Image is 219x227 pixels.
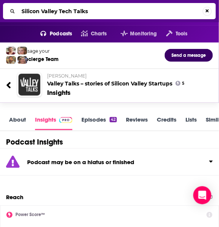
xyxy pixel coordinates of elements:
[110,117,117,122] div: 42
[81,116,117,130] a: Episodes42
[18,48,58,54] div: Message your
[9,116,26,130] a: About
[3,3,216,19] div: Search...
[6,194,23,201] h2: Reach
[6,137,63,147] h1: Podcast Insights
[157,116,176,130] a: Credits
[31,28,72,40] button: open menu
[157,28,188,40] button: open menu
[6,47,16,55] img: Sydney Profile
[17,47,27,55] img: Jules Profile
[50,29,72,39] span: Podcasts
[130,29,157,39] span: Monitoring
[35,116,72,130] a: InsightsPodchaser Pro
[72,28,107,40] a: Charts
[18,74,40,96] img: Valley Talks – stories of Silicon Valley Startups
[47,73,87,79] span: [PERSON_NAME]
[6,56,16,64] img: Jon Profile
[91,29,107,39] span: Charts
[47,88,71,97] div: Insights
[185,116,197,130] a: Lists
[18,56,58,62] div: Concierge Team
[176,29,188,39] span: Tools
[15,212,45,218] h2: Power Score™
[193,186,211,204] div: Open Intercom Messenger
[27,158,134,166] strong: Podcast may be on a hiatus or finished
[112,28,157,40] button: open menu
[182,82,184,85] span: 5
[47,73,202,87] h2: Valley Talks – stories of Silicon Valley Startups
[17,56,27,64] img: Barbara Profile
[165,49,213,62] button: Send a message
[18,5,203,17] input: Search...
[126,116,148,130] a: Reviews
[59,117,72,123] img: Podchaser Pro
